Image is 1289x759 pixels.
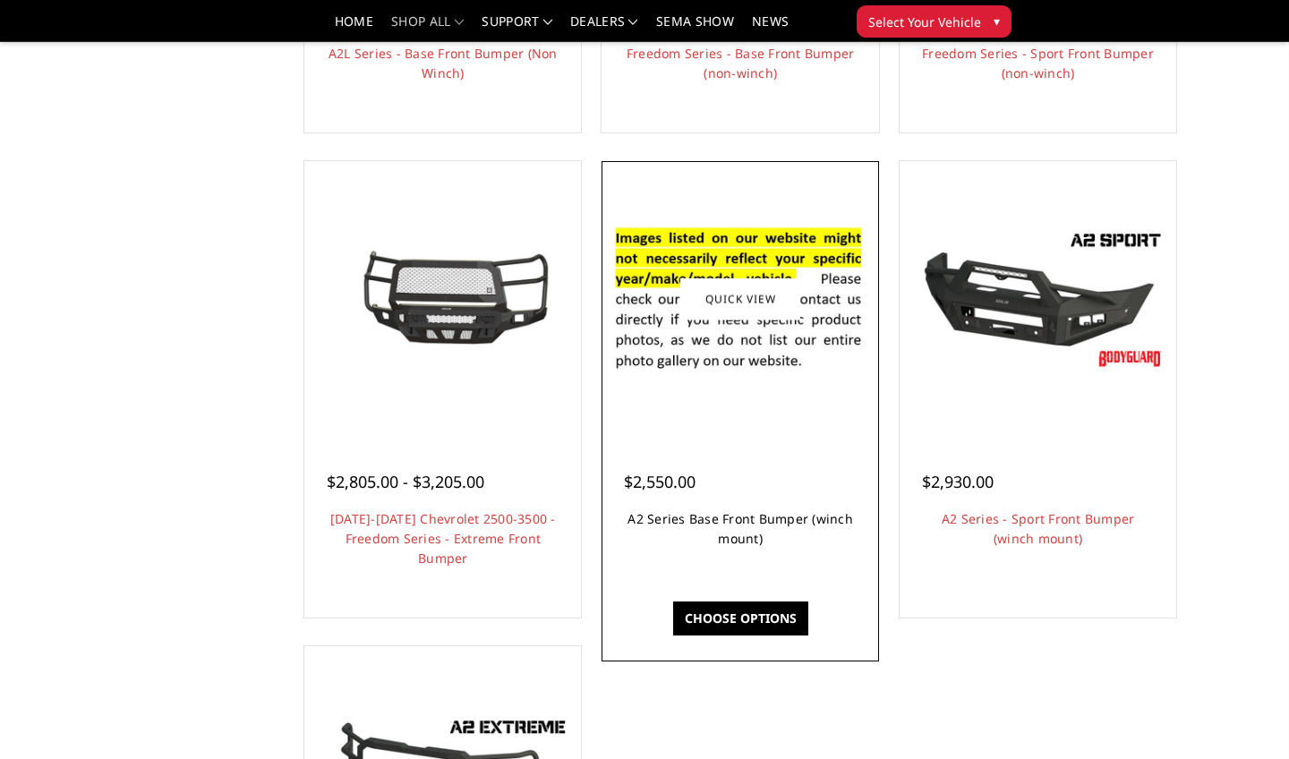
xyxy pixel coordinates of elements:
a: Dealers [570,15,638,41]
a: A2 Series Base Front Bumper (winch mount) [627,510,853,547]
a: 2020-2023 Chevrolet 2500-3500 - Freedom Series - Extreme Front Bumper 2020-2023 Chevrolet 2500-35... [309,166,576,433]
img: A2 Series Base Front Bumper (winch mount) [606,209,874,391]
span: $2,930.00 [922,471,994,492]
a: Home [335,15,373,41]
a: SEMA Show [656,15,734,41]
a: [DATE]-[DATE] Chevrolet 2500-3500 - Freedom Series - Sport Front Bumper (non-winch) [922,25,1154,81]
a: A2 Series - Sport Front Bumper (winch mount) [942,510,1135,547]
span: Select Your Vehicle [868,13,981,31]
span: ▾ [994,12,1000,30]
span: $2,550.00 [624,471,696,492]
a: [DATE]-[DATE] Chevrolet 2500-3500 - Freedom Series - Base Front Bumper (non-winch) [627,25,855,81]
a: [DATE]-[DATE] Chevrolet 2500-3500 - A2L Series - Base Front Bumper (Non Winch) [329,25,558,81]
a: [DATE]-[DATE] Chevrolet 2500-3500 - Freedom Series - Extreme Front Bumper [330,510,556,567]
a: News [752,15,789,41]
img: 2020-2023 Chevrolet 2500-3500 - Freedom Series - Extreme Front Bumper [309,239,576,360]
a: shop all [391,15,464,41]
a: Quick view [680,278,800,320]
span: $2,805.00 - $3,205.00 [327,471,484,492]
a: A2 Series Base Front Bumper (winch mount) A2 Series Base Front Bumper (winch mount) [606,166,874,433]
a: A2 Series - Sport Front Bumper (winch mount) A2 Series - Sport Front Bumper (winch mount) [904,166,1172,433]
a: Support [482,15,552,41]
a: Choose Options [673,601,808,635]
button: Select Your Vehicle [857,5,1012,38]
